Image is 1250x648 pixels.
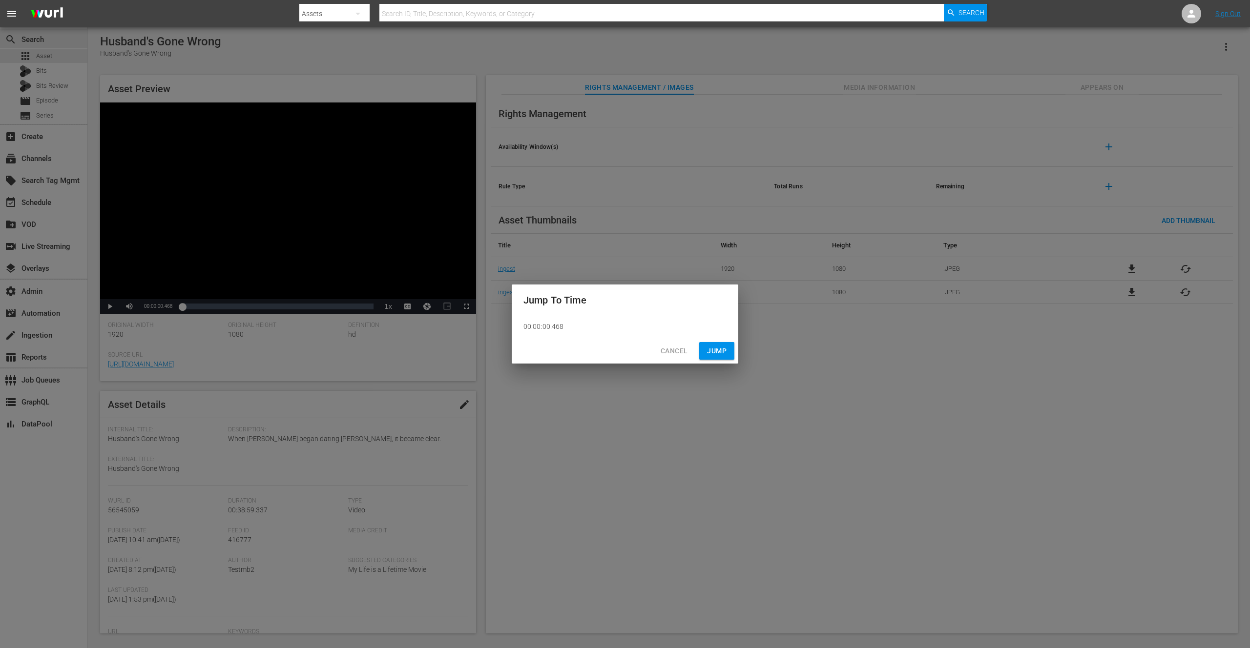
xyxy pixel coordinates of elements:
h2: Jump To Time [523,292,727,308]
span: menu [6,8,18,20]
span: Search [958,4,984,21]
button: Jump [699,342,734,360]
a: Sign Out [1215,10,1241,18]
button: Cancel [653,342,695,360]
img: ans4CAIJ8jUAAAAAAAAAAAAAAAAAAAAAAAAgQb4GAAAAAAAAAAAAAAAAAAAAAAAAJMjXAAAAAAAAAAAAAAAAAAAAAAAAgAT5G... [23,2,70,25]
span: Jump [707,345,727,357]
span: Cancel [661,345,687,357]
